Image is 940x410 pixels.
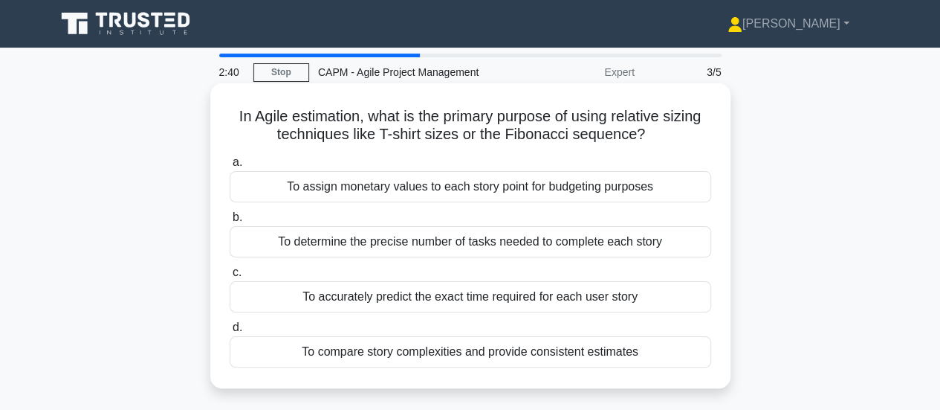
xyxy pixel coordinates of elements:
[513,57,644,87] div: Expert
[230,336,711,368] div: To compare story complexities and provide consistent estimates
[230,171,711,202] div: To assign monetary values to each story point for budgeting purposes
[233,211,242,223] span: b.
[644,57,730,87] div: 3/5
[228,107,713,144] h5: In Agile estimation, what is the primary purpose of using relative sizing techniques like T-shirt...
[309,57,513,87] div: CAPM - Agile Project Management
[230,226,711,257] div: To determine the precise number of tasks needed to complete each story
[233,156,242,168] span: a.
[233,266,242,278] span: c.
[230,281,711,313] div: To accurately predict the exact time required for each user story
[233,321,242,333] span: d.
[692,9,885,39] a: [PERSON_NAME]
[210,57,253,87] div: 2:40
[253,63,309,82] a: Stop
